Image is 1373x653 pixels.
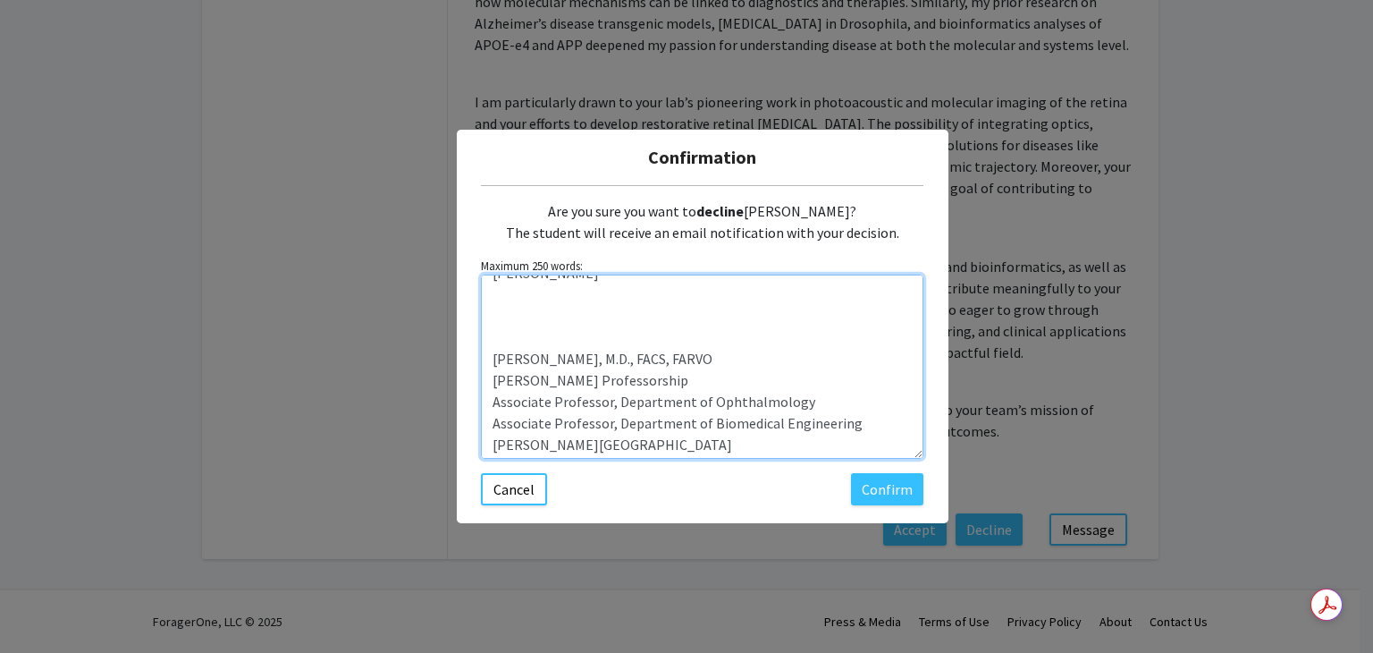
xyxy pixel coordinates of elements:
[481,473,547,505] button: Cancel
[471,144,934,171] h5: Confirmation
[481,275,923,459] textarea: Customize the message being sent to the student...
[481,258,923,275] small: Maximum 250 words:
[851,473,923,505] button: Confirm
[13,572,76,640] iframe: Chat
[696,202,744,220] b: decline
[481,186,923,258] div: Are you sure you want to [PERSON_NAME]? The student will receive an email notification with your ...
